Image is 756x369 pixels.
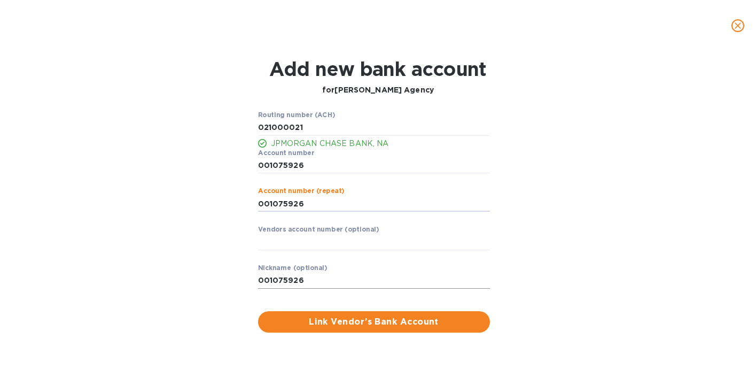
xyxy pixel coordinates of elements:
[322,86,434,94] b: for [PERSON_NAME] Agency
[258,150,314,156] label: Account number
[258,188,345,195] label: Account number (repeat)
[267,316,481,328] span: Link Vendor’s Bank Account
[269,58,487,80] h1: Add new bank account
[725,13,751,39] button: close
[258,227,379,233] label: Vendors account number (optional)
[258,311,490,333] button: Link Vendor’s Bank Account
[271,138,490,149] p: JPMORGAN CHASE BANK, NA
[258,265,328,272] label: Nickname (optional)
[258,112,335,118] label: Routing number (ACH)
